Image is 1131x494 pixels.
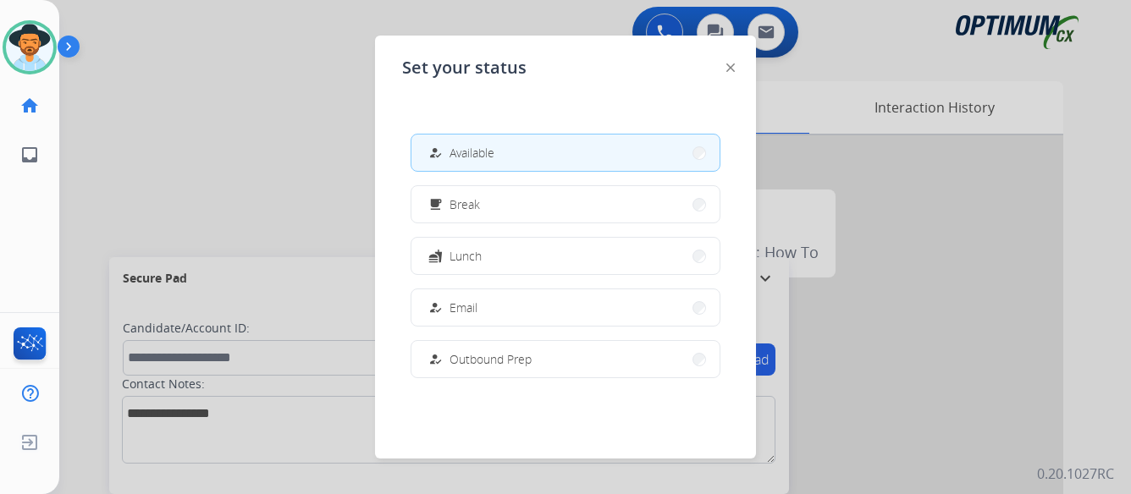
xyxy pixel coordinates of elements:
[428,300,443,315] mat-icon: how_to_reg
[6,24,53,71] img: avatar
[1037,464,1114,484] p: 0.20.1027RC
[402,56,527,80] span: Set your status
[726,63,735,72] img: close-button
[411,186,720,222] button: Break
[411,134,720,171] button: Available
[450,247,482,265] span: Lunch
[19,96,40,116] mat-icon: home
[450,350,532,368] span: Outbound Prep
[428,197,443,211] mat-icon: free_breakfast
[450,144,494,162] span: Available
[428,145,443,160] mat-icon: how_to_reg
[428,249,443,263] mat-icon: fastfood
[450,195,480,213] span: Break
[428,352,443,366] mat-icon: how_to_reg
[411,341,720,377] button: Outbound Prep
[19,145,40,165] mat-icon: inbox
[450,299,477,316] span: Email
[411,289,720,326] button: Email
[411,238,720,274] button: Lunch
